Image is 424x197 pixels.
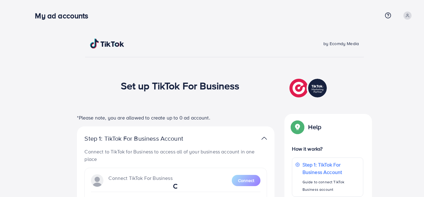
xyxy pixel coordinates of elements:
p: Help [308,123,321,131]
img: TikTok partner [261,134,267,143]
img: TikTok [90,39,124,49]
img: Popup guide [292,121,303,133]
p: *Please note, you are allowed to create up to 0 ad account. [77,114,274,121]
p: Step 1: TikTok For Business Account [303,161,360,176]
p: How it works? [292,145,363,152]
span: by Ecomdy Media [323,40,359,47]
img: TikTok partner [289,77,328,99]
h1: Set up TikTok For Business [121,80,240,91]
h3: My ad accounts [35,11,93,20]
p: Step 1: TikTok For Business Account [84,135,203,142]
p: Guide to connect TikTok Business account [303,178,360,193]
